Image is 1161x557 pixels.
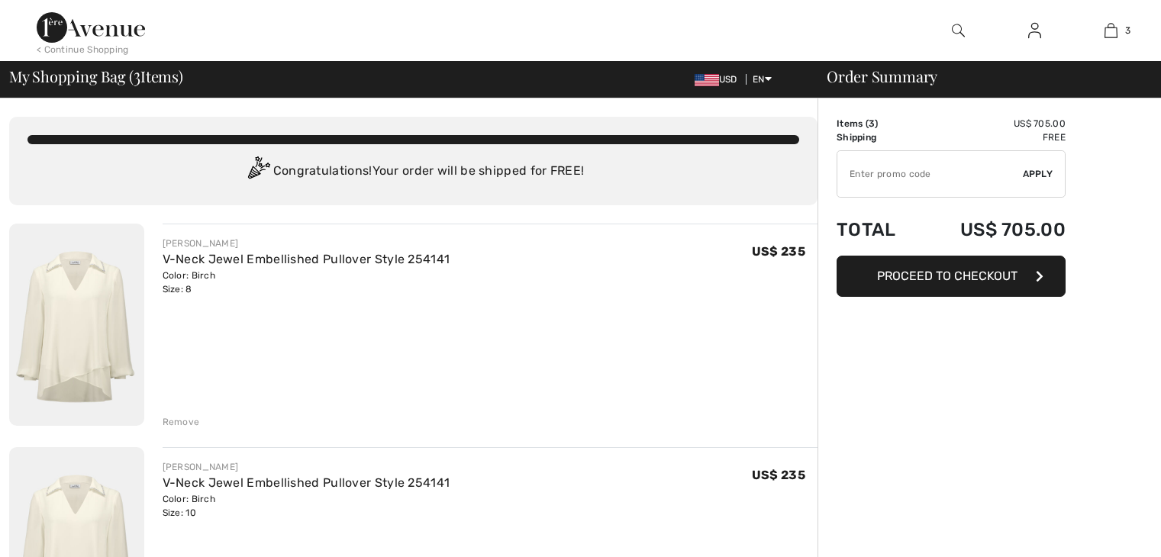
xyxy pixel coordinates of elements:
[163,269,450,296] div: Color: Birch Size: 8
[1125,24,1130,37] span: 3
[134,65,140,85] span: 3
[1105,21,1117,40] img: My Bag
[163,475,450,490] a: V-Neck Jewel Embellished Pullover Style 254141
[919,204,1066,256] td: US$ 705.00
[919,117,1066,130] td: US$ 705.00
[37,43,129,56] div: < Continue Shopping
[837,117,919,130] td: Items ( )
[752,468,805,482] span: US$ 235
[837,204,919,256] td: Total
[837,256,1066,297] button: Proceed to Checkout
[163,492,450,520] div: Color: Birch Size: 10
[9,224,144,426] img: V-Neck Jewel Embellished Pullover Style 254141
[877,269,1017,283] span: Proceed to Checkout
[753,74,772,85] span: EN
[37,12,145,43] img: 1ère Avenue
[1073,21,1148,40] a: 3
[243,156,273,187] img: Congratulation2.svg
[163,415,200,429] div: Remove
[952,21,965,40] img: search the website
[837,130,919,144] td: Shipping
[27,156,799,187] div: Congratulations! Your order will be shipped for FREE!
[1016,21,1053,40] a: Sign In
[163,237,450,250] div: [PERSON_NAME]
[9,69,183,84] span: My Shopping Bag ( Items)
[1023,167,1053,181] span: Apply
[837,151,1023,197] input: Promo code
[919,130,1066,144] td: Free
[163,252,450,266] a: V-Neck Jewel Embellished Pullover Style 254141
[752,244,805,259] span: US$ 235
[695,74,743,85] span: USD
[695,74,719,86] img: US Dollar
[1028,21,1041,40] img: My Info
[808,69,1152,84] div: Order Summary
[163,460,450,474] div: [PERSON_NAME]
[869,118,875,129] span: 3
